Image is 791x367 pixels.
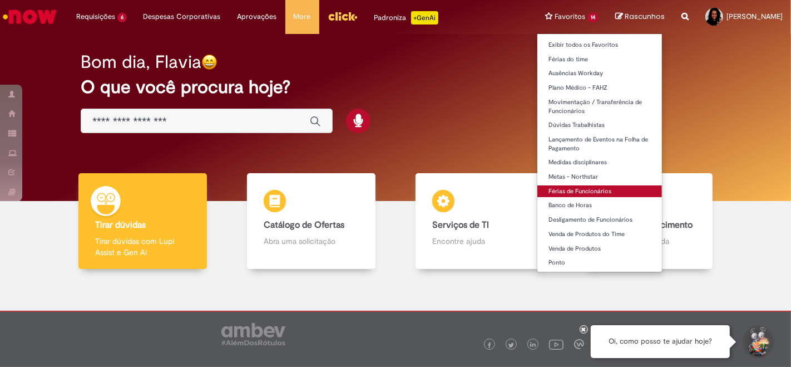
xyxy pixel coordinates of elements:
ul: Favoritos [537,33,663,272]
a: Férias do time [537,53,662,66]
a: Banco de Horas [537,199,662,212]
a: Rascunhos [615,12,665,22]
a: Ausências Workday [537,67,662,80]
img: logo_footer_linkedin.png [530,342,536,349]
span: Despesas Corporativas [144,11,221,22]
b: Serviços de TI [432,219,489,231]
a: Tirar dúvidas Tirar dúvidas com Lupi Assist e Gen Ai [58,173,227,270]
p: Abra uma solicitação [264,236,359,247]
a: Serviços de TI Encontre ajuda [396,173,564,270]
a: Exibir todos os Favoritos [537,39,662,51]
img: logo_footer_workplace.png [574,339,584,349]
b: Catálogo de Ofertas [264,219,344,231]
span: [PERSON_NAME] [726,12,783,21]
h2: O que você procura hoje? [81,77,710,97]
div: Oi, como posso te ajudar hoje? [591,325,730,358]
img: click_logo_yellow_360x200.png [328,8,358,25]
a: Movimentação / Transferência de Funcionários [537,96,662,117]
a: Dúvidas Trabalhistas [537,119,662,131]
a: Medidas disciplinares [537,156,662,169]
img: logo_footer_twitter.png [508,342,514,348]
a: Metas - Northstar [537,171,662,183]
span: Favoritos [555,11,585,22]
span: Rascunhos [625,11,665,22]
a: Desligamento de Funcionários [537,214,662,226]
a: Venda de Produtos [537,243,662,255]
span: More [294,11,311,22]
img: logo_footer_ambev_rotulo_gray.png [221,323,285,345]
p: +GenAi [411,11,438,25]
a: Lançamento de Eventos na Folha de Pagamento [537,134,662,154]
img: logo_footer_facebook.png [487,342,492,348]
a: Venda de Produtos do Time [537,228,662,241]
a: Ponto [537,257,662,269]
span: Requisições [76,11,115,22]
img: ServiceNow [1,6,58,28]
div: Padroniza [374,11,438,25]
h2: Bom dia, Flavia [81,52,201,72]
a: Catálogo de Ofertas Abra uma solicitação [227,173,396,270]
p: Tirar dúvidas com Lupi Assist e Gen Ai [95,236,190,258]
span: Aprovações [238,11,277,22]
p: Encontre ajuda [432,236,527,247]
span: 6 [117,13,127,22]
button: Iniciar Conversa de Suporte [741,325,774,359]
a: Férias de Funcionários [537,185,662,198]
img: happy-face.png [201,54,217,70]
img: logo_footer_youtube.png [549,337,563,351]
b: Tirar dúvidas [95,219,146,231]
span: 14 [587,13,599,22]
a: Plano Médico - FAHZ [537,82,662,94]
